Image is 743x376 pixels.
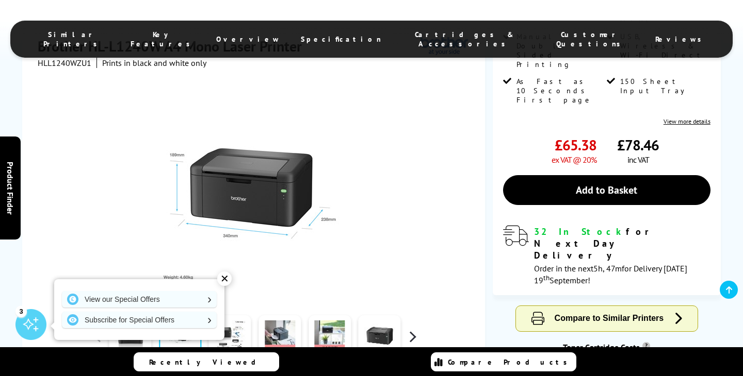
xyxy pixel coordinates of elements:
[15,305,27,317] div: 3
[620,77,708,95] span: 150 Sheet Input Tray
[38,58,91,68] span: HLL1240WZU1
[402,30,527,48] span: Cartridges & Accessories
[62,291,217,307] a: View our Special Offers
[217,271,232,286] div: ✕
[617,135,659,155] span: £78.46
[431,352,576,371] a: Compare Products
[503,226,710,285] div: modal_delivery
[548,30,635,48] span: Customer Questions
[301,35,381,44] span: Specification
[627,155,649,165] span: inc VAT
[62,312,217,328] a: Subscribe for Special Offers
[154,89,356,290] img: Brother HL-L1240W Thumbnail
[102,58,206,68] i: Prints in black and white only
[516,306,697,331] button: Compare to Similar Printers
[149,357,266,367] span: Recently Viewed
[134,352,279,371] a: Recently Viewed
[534,226,710,261] div: for Next Day Delivery
[534,263,687,285] span: Order in the next for Delivery [DATE] 19 September!
[555,135,596,155] span: £65.38
[543,273,550,282] sup: th
[555,314,664,322] span: Compare to Similar Printers
[36,30,110,48] span: Similar Printers
[655,35,707,44] span: Reviews
[131,30,196,48] span: Key Features
[534,226,626,237] span: 32 In Stock
[493,342,721,352] div: Toner Cartridge Costs
[593,263,622,274] span: 5h, 47m
[5,162,15,215] span: Product Finder
[503,175,710,205] a: Add to Basket
[216,35,280,44] span: Overview
[664,117,710,125] a: View more details
[516,77,605,105] span: As Fast as 10 Seconds First page
[642,342,650,350] sup: Cost per page
[552,155,596,165] span: ex VAT @ 20%
[448,357,573,367] span: Compare Products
